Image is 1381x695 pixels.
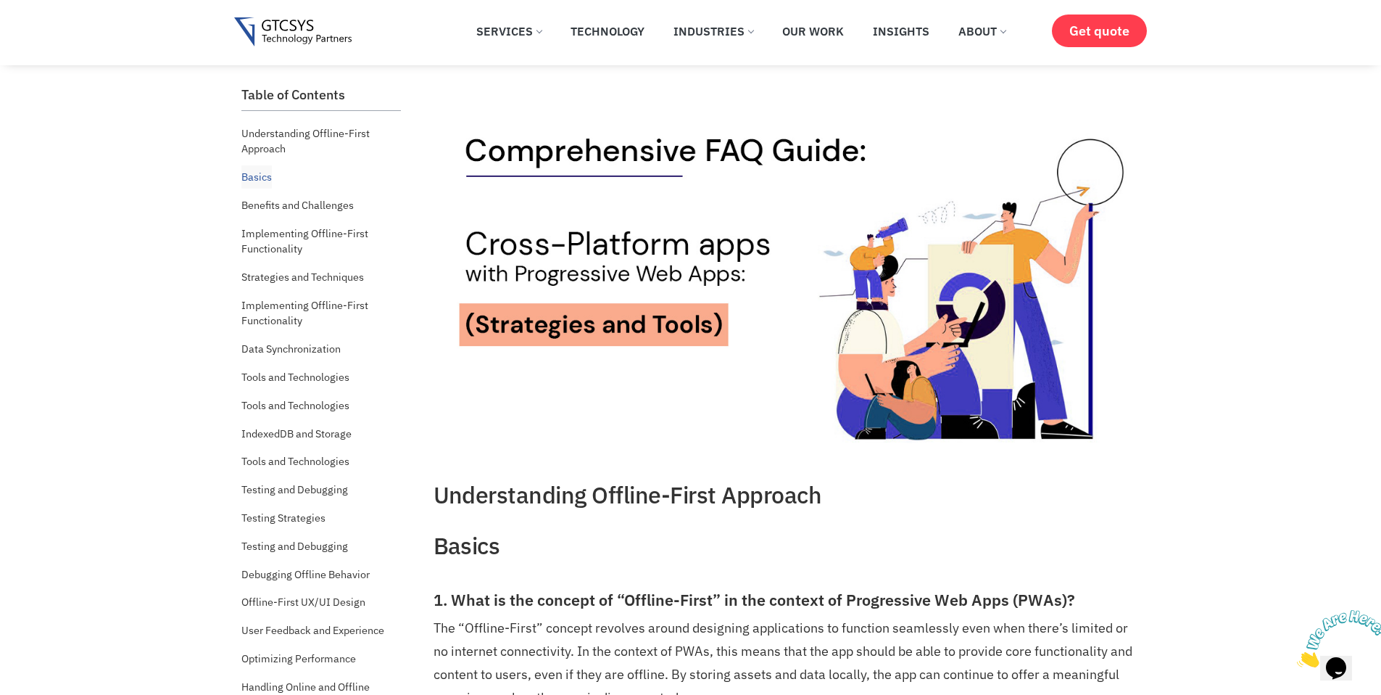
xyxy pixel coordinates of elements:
[241,563,370,586] a: Debugging Offline Behavior
[241,294,401,332] a: Implementing Offline-First Functionality
[947,15,1016,47] a: About
[241,222,401,260] a: Implementing Offline-First Functionality
[1069,23,1129,38] span: Get quote
[241,394,349,417] a: Tools and Technologies
[1291,604,1381,673] iframe: chat widget
[241,165,272,189] a: Basics
[6,6,96,63] img: Chat attention grabber
[241,194,354,217] a: Benefits and Challenges
[241,535,348,558] a: Testing and Debugging
[241,619,384,642] a: User Feedback and Experience
[434,591,1137,610] h3: 1. What is the concept of “Offline-First” in the context of Progressive Web Apps (PWAs)?
[241,87,401,103] h2: Table of Contents
[241,647,356,670] a: Optimizing Performance
[771,15,855,47] a: Our Work
[241,337,341,361] a: Data Synchronization
[241,122,401,160] a: Understanding Offline-First Approach
[1052,15,1147,47] a: Get quote
[241,266,364,289] a: Strategies and Techniques
[434,532,1137,559] h2: Basics
[241,366,349,389] a: Tools and Technologies
[241,422,352,445] a: IndexedDB and Storage
[663,15,764,47] a: Industries
[862,15,940,47] a: Insights
[234,17,352,47] img: Gtcsys logo
[560,15,655,47] a: Technology
[434,481,1137,509] h2: Understanding Offline-First Approach
[241,450,349,473] a: Tools and Technologies
[465,15,552,47] a: Services
[241,478,348,501] a: Testing and Debugging
[241,506,325,530] a: Testing Strategies
[434,81,1137,451] img: Comprehensive FAQ Guide_ Creating Offline-First Cross-Platform Apps with PWAs_ Strategies and Tools
[241,591,365,614] a: Offline-First UX/UI Design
